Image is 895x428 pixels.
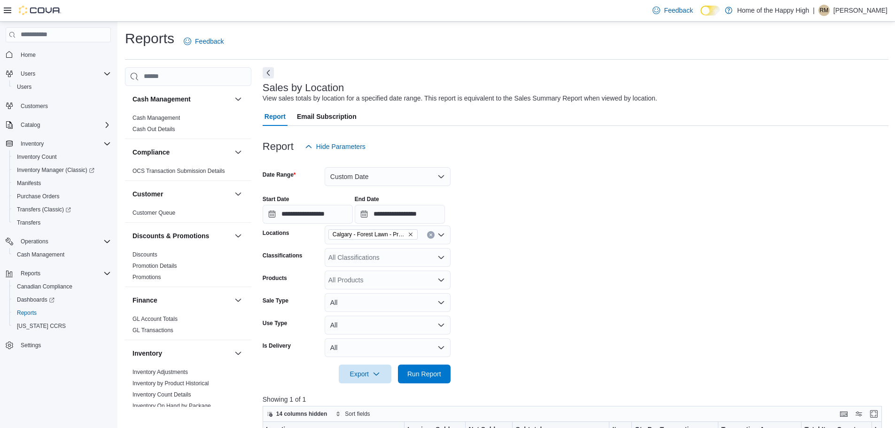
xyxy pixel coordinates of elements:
span: Home [17,49,111,61]
input: Dark Mode [700,6,720,16]
button: Discounts & Promotions [132,231,231,241]
button: Customers [2,99,115,113]
a: Cash Out Details [132,126,175,132]
p: [PERSON_NAME] [833,5,887,16]
div: View sales totals by location for a specified date range. This report is equivalent to the Sales ... [263,93,657,103]
a: Cash Management [13,249,68,260]
button: Customer [132,189,231,199]
a: Dashboards [9,293,115,306]
span: Dashboards [13,294,111,305]
a: Feedback [180,32,227,51]
span: Manifests [13,178,111,189]
span: Inventory Manager (Classic) [13,164,111,176]
a: Users [13,81,35,93]
span: Inventory [17,138,111,149]
span: Inventory [21,140,44,148]
button: Operations [17,236,52,247]
a: Customer Queue [132,210,175,216]
span: Inventory Count [17,153,57,161]
div: Cash Management [125,112,251,139]
a: GL Transactions [132,327,173,334]
a: Inventory Manager (Classic) [13,164,98,176]
span: Run Report [407,369,441,379]
div: Finance [125,313,251,340]
button: Reports [17,268,44,279]
div: Discounts & Promotions [125,249,251,287]
button: Hide Parameters [301,137,369,156]
p: Home of the Happy High [737,5,809,16]
h3: Customer [132,189,163,199]
a: Dashboards [13,294,58,305]
button: Next [263,67,274,78]
span: Purchase Orders [13,191,111,202]
a: Promotion Details [132,263,177,269]
h3: Report [263,141,294,152]
button: Open list of options [437,276,445,284]
h3: Discounts & Promotions [132,231,209,241]
a: [US_STATE] CCRS [13,320,70,332]
span: Inventory Adjustments [132,368,188,376]
button: Cash Management [9,248,115,261]
button: Users [9,80,115,93]
button: Customer [233,188,244,200]
span: Users [17,68,111,79]
span: Discounts [132,251,157,258]
a: Inventory On Hand by Package [132,403,211,409]
span: Settings [17,339,111,351]
label: Is Delivery [263,342,291,350]
span: Report [265,107,286,126]
button: Users [17,68,39,79]
button: Users [2,67,115,80]
label: Sale Type [263,297,288,304]
button: Operations [2,235,115,248]
button: Purchase Orders [9,190,115,203]
button: Finance [233,295,244,306]
p: Showing 1 of 1 [263,395,888,404]
button: All [325,293,451,312]
span: Customer Queue [132,209,175,217]
span: Transfers [13,217,111,228]
span: Cash Management [17,251,64,258]
span: Hide Parameters [316,142,366,151]
a: Promotions [132,274,161,280]
span: Customers [17,100,111,112]
button: Inventory [17,138,47,149]
button: Open list of options [437,254,445,261]
h3: Sales by Location [263,82,344,93]
span: Operations [21,238,48,245]
span: Transfers [17,219,40,226]
h3: Compliance [132,148,170,157]
button: Catalog [2,118,115,132]
button: Display options [853,408,864,420]
p: | [813,5,815,16]
a: GL Account Totals [132,316,178,322]
span: Settings [21,342,41,349]
button: Cash Management [132,94,231,104]
span: Users [17,83,31,91]
span: RM [820,5,829,16]
input: Press the down key to open a popover containing a calendar. [355,205,445,224]
span: Calgary - Forest Lawn - Prairie Records [328,229,418,240]
span: Inventory Manager (Classic) [17,166,94,174]
span: Inventory On Hand by Package [132,402,211,410]
a: Inventory Manager (Classic) [9,163,115,177]
span: Reports [17,309,37,317]
span: Home [21,51,36,59]
span: Feedback [195,37,224,46]
button: Run Report [398,365,451,383]
a: Inventory by Product Historical [132,380,209,387]
span: Sort fields [345,410,370,418]
label: Products [263,274,287,282]
span: Promotions [132,273,161,281]
span: Cash Out Details [132,125,175,133]
h3: Inventory [132,349,162,358]
button: Inventory [2,137,115,150]
button: Clear input [427,231,435,239]
h1: Reports [125,29,174,48]
span: Calgary - Forest Lawn - Prairie Records [333,230,406,239]
span: Cash Management [13,249,111,260]
button: Inventory [132,349,231,358]
button: All [325,316,451,335]
button: Reports [2,267,115,280]
span: Transfers (Classic) [13,204,111,215]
